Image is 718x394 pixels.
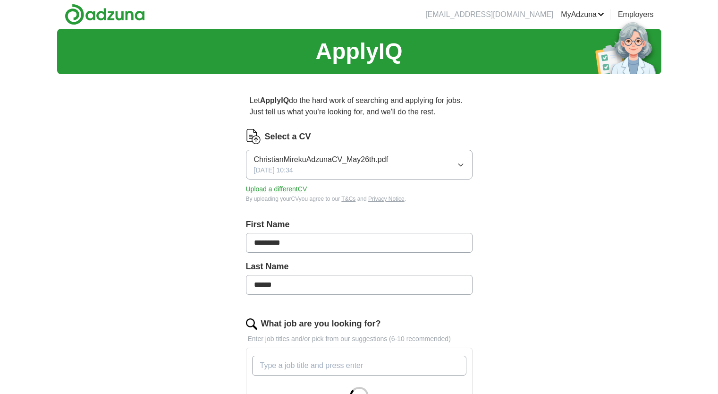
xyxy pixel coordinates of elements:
strong: ApplyIQ [260,96,289,104]
button: ChristianMirekuAdzunaCV_May26th.pdf[DATE] 10:34 [246,150,473,180]
p: Let do the hard work of searching and applying for jobs. Just tell us what you're looking for, an... [246,91,473,121]
a: MyAdzuna [561,9,604,20]
label: Select a CV [265,130,311,143]
img: search.png [246,318,257,330]
span: ChristianMirekuAdzunaCV_May26th.pdf [254,154,389,165]
a: Employers [618,9,654,20]
label: First Name [246,218,473,231]
h1: ApplyIQ [315,34,402,69]
span: [DATE] 10:34 [254,165,293,175]
button: Upload a differentCV [246,184,307,194]
p: Enter job titles and/or pick from our suggestions (6-10 recommended) [246,334,473,344]
a: Privacy Notice [368,196,405,202]
img: CV Icon [246,129,261,144]
div: By uploading your CV you agree to our and . [246,195,473,203]
label: Last Name [246,260,473,273]
li: [EMAIL_ADDRESS][DOMAIN_NAME] [425,9,553,20]
img: Adzuna logo [65,4,145,25]
a: T&Cs [341,196,355,202]
input: Type a job title and press enter [252,356,466,376]
label: What job are you looking for? [261,317,381,330]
